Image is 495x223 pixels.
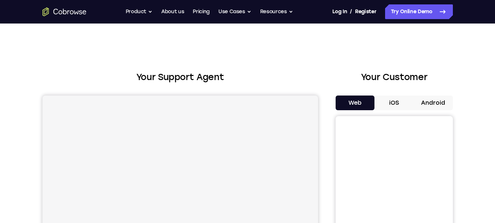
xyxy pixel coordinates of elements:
[414,96,453,110] button: Android
[332,4,347,19] a: Log In
[385,4,453,19] a: Try Online Demo
[350,7,352,16] span: /
[161,4,184,19] a: About us
[336,71,453,84] h2: Your Customer
[218,4,251,19] button: Use Cases
[336,96,375,110] button: Web
[374,96,414,110] button: iOS
[193,4,210,19] a: Pricing
[43,7,86,16] a: Go to the home page
[126,4,153,19] button: Product
[260,4,293,19] button: Resources
[355,4,376,19] a: Register
[43,71,318,84] h2: Your Support Agent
